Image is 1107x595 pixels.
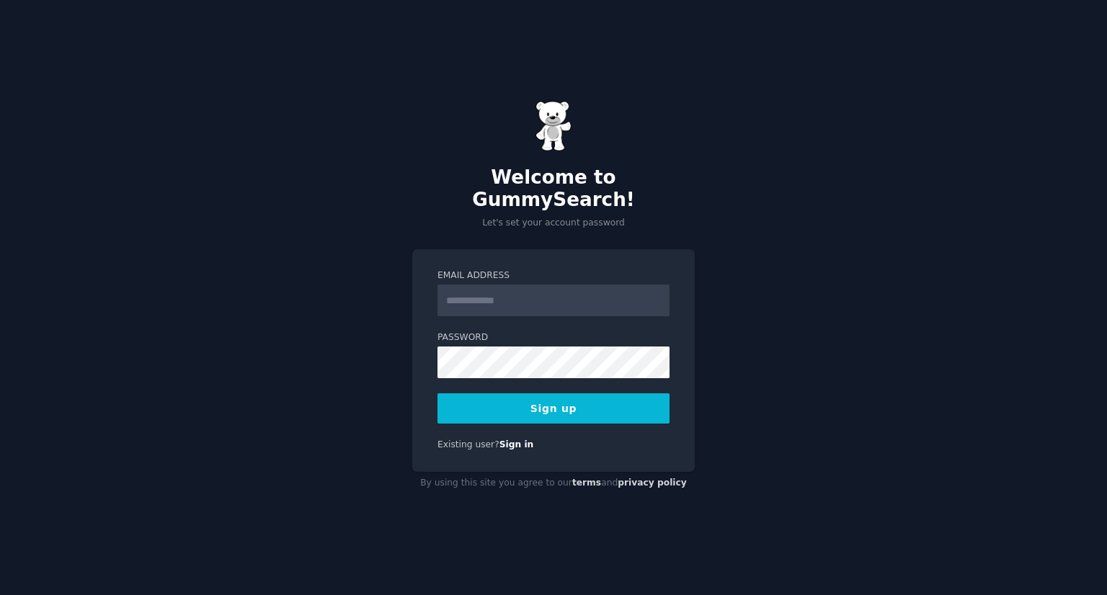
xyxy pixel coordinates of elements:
h2: Welcome to GummySearch! [412,166,695,212]
label: Email Address [437,269,670,282]
button: Sign up [437,393,670,424]
label: Password [437,331,670,344]
a: terms [572,478,601,488]
a: Sign in [499,439,534,449]
p: Let's set your account password [412,217,695,230]
img: Gummy Bear [535,101,572,151]
span: Existing user? [437,439,499,449]
div: By using this site you agree to our and [412,472,695,495]
a: privacy policy [618,478,687,488]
